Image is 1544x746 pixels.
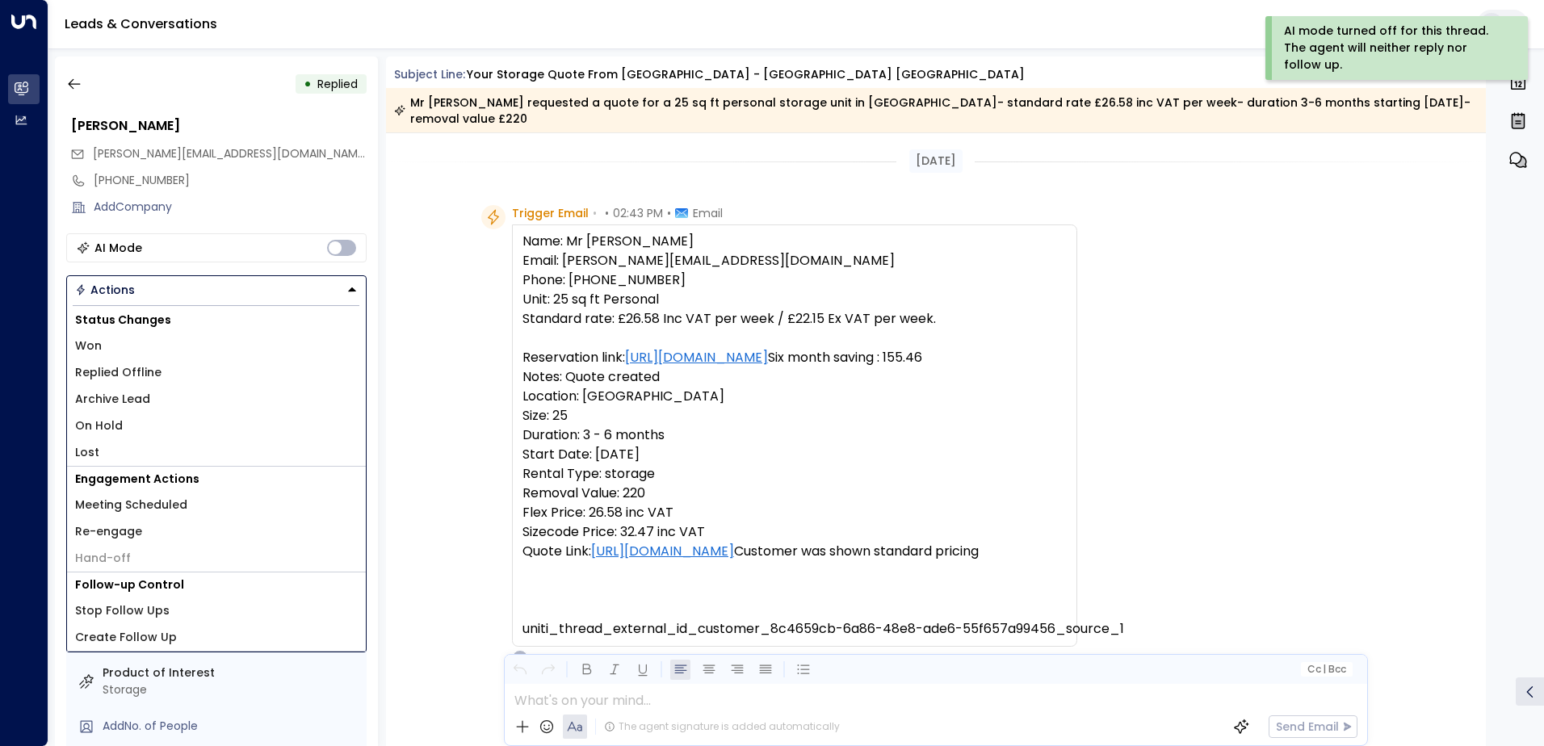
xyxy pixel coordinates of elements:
span: [PERSON_NAME][EMAIL_ADDRESS][DOMAIN_NAME] [93,145,368,161]
button: Cc|Bcc [1300,662,1352,677]
span: Replied [317,76,358,92]
span: • [667,205,671,221]
div: • [304,69,312,98]
span: Lost [75,444,99,461]
span: Email [693,205,723,221]
div: AddCompany [94,199,367,216]
div: Button group with a nested menu [66,275,367,304]
span: | [1323,664,1326,675]
div: AddNo. of People [103,718,360,735]
a: Leads & Conversations [65,15,217,33]
span: Hand-off [75,550,131,567]
span: Trigger Email [512,205,589,221]
span: Re-engage [75,523,142,540]
span: Create Follow Up [75,629,177,646]
div: Your storage quote from [GEOGRAPHIC_DATA] - [GEOGRAPHIC_DATA] [GEOGRAPHIC_DATA] [467,66,1025,83]
div: O [512,650,528,666]
span: Meeting Scheduled [75,497,187,513]
div: [DATE] [909,149,963,173]
a: [URL][DOMAIN_NAME] [625,348,768,367]
span: Replied Offline [75,364,162,381]
button: Redo [538,660,558,680]
div: [PHONE_NUMBER] [94,172,367,189]
div: Storage [103,681,360,698]
span: • [593,205,597,221]
span: • [605,205,609,221]
span: Subject Line: [394,66,465,82]
label: Product of Interest [103,664,360,681]
button: Actions [66,275,367,304]
div: Mr [PERSON_NAME] requested a quote for a 25 sq ft personal storage unit in [GEOGRAPHIC_DATA]- sta... [394,94,1477,127]
span: Won [75,337,102,354]
h1: Status Changes [67,308,366,333]
button: Undo [510,660,530,680]
div: The agent signature is added automatically [604,719,840,734]
span: On Hold [75,417,123,434]
pre: Name: Mr [PERSON_NAME] Email: [PERSON_NAME][EMAIL_ADDRESS][DOMAIN_NAME] Phone: [PHONE_NUMBER] Uni... [522,232,1067,639]
h1: Follow-up Control [67,572,366,597]
div: AI Mode [94,240,142,256]
div: AI mode turned off for this thread. The agent will neither reply nor follow up. [1284,23,1506,73]
span: Cc Bcc [1307,664,1345,675]
span: Archive Lead [75,391,150,408]
h1: Engagement Actions [67,467,366,492]
div: [PERSON_NAME] [71,116,367,136]
span: chris.hamilton99@gmail.com [93,145,367,162]
div: Actions [75,283,135,297]
a: [URL][DOMAIN_NAME] [591,542,734,561]
span: 02:43 PM [613,205,663,221]
span: Stop Follow Ups [75,602,170,619]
